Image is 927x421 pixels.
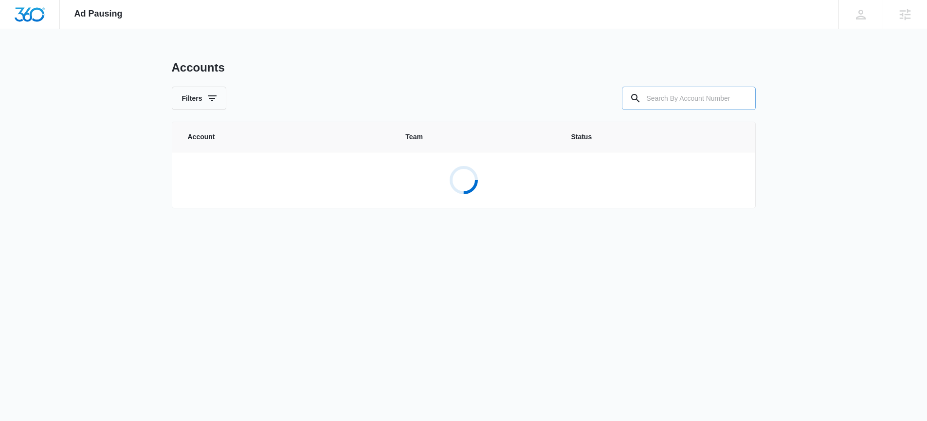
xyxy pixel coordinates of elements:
span: Account [188,132,382,142]
span: Ad Pausing [74,9,123,19]
span: Status [571,132,739,142]
span: Team [405,132,547,142]
h1: Accounts [172,60,225,75]
input: Search By Account Number [622,87,756,110]
button: Filters [172,87,226,110]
